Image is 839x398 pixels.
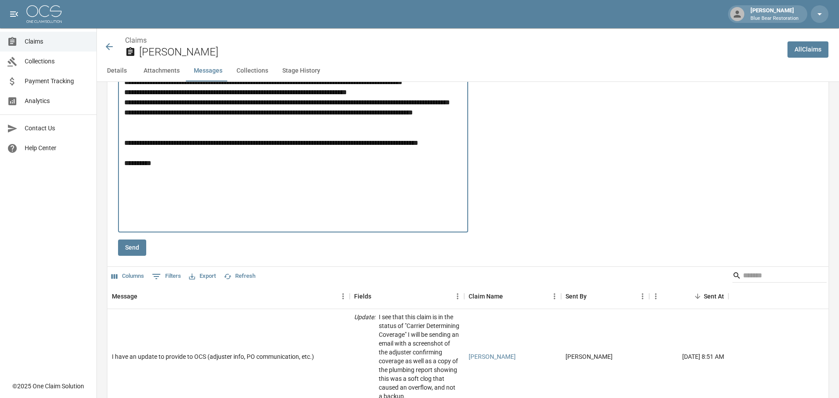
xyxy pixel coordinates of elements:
span: Help Center [25,144,89,153]
span: Claims [25,37,89,46]
div: anchor tabs [97,60,839,81]
div: © 2025 One Claim Solution [12,382,84,391]
button: Collections [229,60,275,81]
div: Sent By [565,284,587,309]
button: Stage History [275,60,327,81]
button: Sort [691,290,704,302]
div: Message [107,284,350,309]
div: Sent By [561,284,649,309]
a: [PERSON_NAME] [469,352,516,361]
button: Menu [451,290,464,303]
div: Search [732,269,827,284]
div: Fields [350,284,464,309]
button: Sort [587,290,599,302]
button: Messages [187,60,229,81]
button: Select columns [109,269,146,283]
div: Claim Name [464,284,561,309]
span: Collections [25,57,89,66]
button: Sort [503,290,515,302]
button: Refresh [222,269,258,283]
div: Kyle Ortiz [565,352,613,361]
span: Payment Tracking [25,77,89,86]
button: Export [187,269,218,283]
button: Menu [649,290,662,303]
p: Blue Bear Restoration [750,15,798,22]
button: Send [118,240,146,256]
a: AllClaims [787,41,828,58]
button: Attachments [137,60,187,81]
a: Claims [125,36,147,44]
div: Fields [354,284,371,309]
button: Menu [548,290,561,303]
img: ocs-logo-white-transparent.png [26,5,62,23]
button: open drawer [5,5,23,23]
div: Claim Name [469,284,503,309]
div: Message [112,284,137,309]
button: Details [97,60,137,81]
button: Menu [636,290,649,303]
div: Sent At [704,284,724,309]
div: [PERSON_NAME] [747,6,802,22]
button: Sort [371,290,384,302]
button: Sort [137,290,150,302]
button: Menu [336,290,350,303]
span: Contact Us [25,124,89,133]
div: Sent At [649,284,728,309]
nav: breadcrumb [125,35,780,46]
span: Analytics [25,96,89,106]
button: Show filters [150,269,183,284]
h2: [PERSON_NAME] [139,46,780,59]
div: I have an update to provide to OCS (adjuster info, PO communication, etc.) [112,352,314,361]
